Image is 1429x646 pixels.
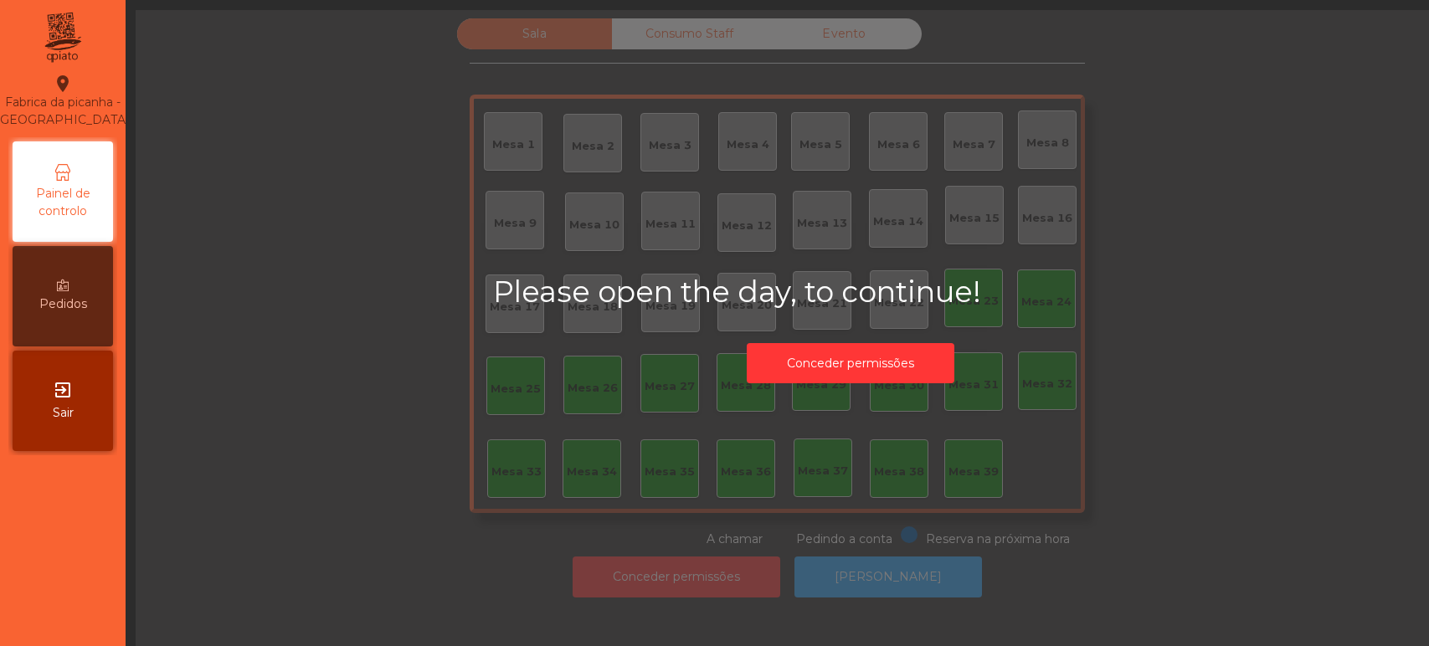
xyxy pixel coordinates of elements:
img: qpiato [42,8,83,67]
button: Conceder permissões [747,343,954,384]
i: exit_to_app [53,380,73,400]
span: Pedidos [39,295,87,313]
span: Painel de controlo [17,185,109,220]
span: Sair [53,404,74,422]
h2: Please open the day, to continue! [493,274,1208,310]
i: location_on [53,74,73,94]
